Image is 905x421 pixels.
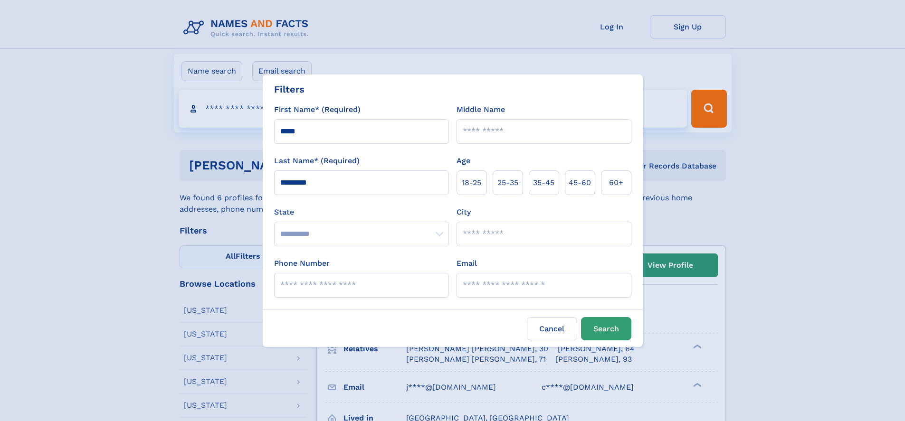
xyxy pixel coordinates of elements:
span: 45‑60 [569,177,591,188]
label: Age [457,155,470,167]
label: Middle Name [457,104,505,115]
span: 60+ [609,177,623,188]
span: 18‑25 [462,177,481,188]
button: Search [581,317,631,340]
label: State [274,206,449,218]
label: Email [457,258,477,269]
label: Last Name* (Required) [274,155,360,167]
label: Cancel [527,317,577,340]
span: 25‑35 [497,177,518,188]
div: Filters [274,82,305,96]
label: City [457,206,471,218]
span: 35‑45 [533,177,554,188]
label: First Name* (Required) [274,104,361,115]
label: Phone Number [274,258,330,269]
